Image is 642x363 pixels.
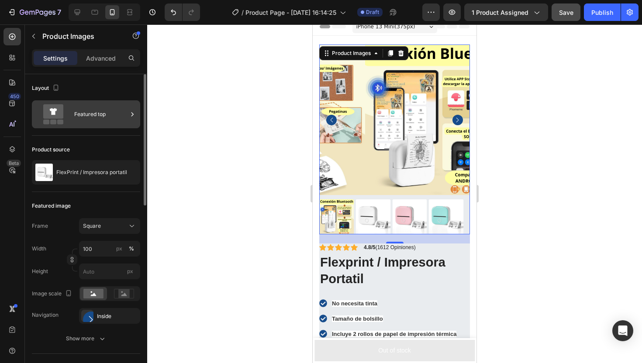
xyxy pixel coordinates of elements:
[7,229,157,264] h1: flexprint / impresora portatil
[366,8,379,16] span: Draft
[552,3,580,21] button: Save
[66,334,107,343] div: Show more
[165,3,200,21] div: Undo/Redo
[245,8,336,17] span: Product Page - [DATE] 16:14:25
[32,202,71,210] div: Featured image
[35,164,53,181] img: product feature img
[591,8,613,17] div: Publish
[242,8,244,17] span: /
[612,320,633,341] div: Open Intercom Messenger
[8,93,21,100] div: 450
[79,218,140,234] button: Square
[129,245,134,253] div: %
[32,311,59,319] div: Navigation
[79,241,140,257] input: px%
[66,321,98,332] div: Out of stock
[472,8,528,17] span: 1 product assigned
[464,3,548,21] button: 1 product assigned
[559,9,573,16] span: Save
[79,264,140,279] input: px
[56,169,127,175] p: FlexPrint / Impresora portatil
[51,220,103,227] p: (1612 Opiniones)
[313,24,476,363] iframe: Design area
[19,306,144,313] strong: Incluye 2 rollos de papel de impresión térmica
[114,243,124,254] button: %
[32,331,140,346] button: Show more
[32,82,61,94] div: Layout
[17,25,60,33] div: Product Images
[32,222,48,230] label: Frame
[3,3,65,21] button: 7
[7,160,21,167] div: Beta
[32,146,70,154] div: Product source
[19,291,70,298] strong: Tamaño de bolsillo
[140,90,150,101] button: Carousel Next Arrow
[32,288,74,300] div: Image scale
[126,243,137,254] button: px
[127,268,133,274] span: px
[43,54,68,63] p: Settings
[42,31,117,41] p: Product Images
[19,276,65,282] strong: No necesita tinta
[32,267,48,275] label: Height
[2,315,162,337] button: Out of stock
[83,222,101,230] span: Square
[97,312,138,320] div: Inside
[57,7,61,17] p: 7
[584,3,621,21] button: Publish
[86,54,116,63] p: Advanced
[74,104,128,124] div: Featured top
[14,90,24,101] button: Carousel Back Arrow
[51,220,63,226] strong: 4.8/5
[32,245,46,253] label: Width
[116,245,122,253] div: px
